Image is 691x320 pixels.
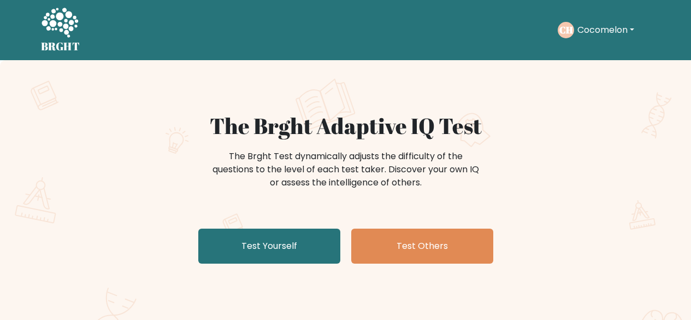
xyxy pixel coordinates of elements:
a: Test Others [351,229,493,264]
text: CH [559,24,572,36]
a: Test Yourself [198,229,340,264]
div: The Brght Test dynamically adjusts the difficulty of the questions to the level of each test take... [209,150,482,189]
button: Cocomelon [574,23,637,37]
a: BRGHT [41,4,80,56]
h5: BRGHT [41,40,80,53]
h1: The Brght Adaptive IQ Test [79,113,612,139]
